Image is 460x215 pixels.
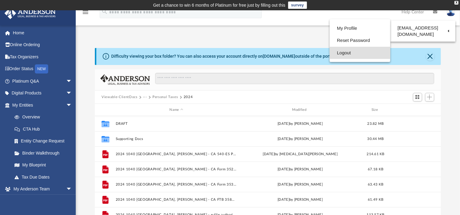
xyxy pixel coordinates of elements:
a: Order StatusNEW [4,63,81,75]
button: Viewable-ClientDocs [102,94,137,100]
a: Tax Due Dates [8,171,81,183]
button: 2024 1040 [GEOGRAPHIC_DATA], [PERSON_NAME] - CA FTB 3588 Payment Voucher.pdf [116,198,237,202]
a: My Anderson Teamarrow_drop_down [4,183,78,195]
button: Personal Taxes [152,94,178,100]
i: search [101,8,108,15]
a: Binder Walkthrough [8,147,81,159]
a: CTA Hub [8,123,81,135]
div: [DATE] by [PERSON_NAME] [240,182,361,187]
a: Logout [330,47,390,59]
a: My Profile [330,22,390,35]
button: Close [426,52,435,61]
button: Supporting Docs [116,137,237,141]
div: NEW [35,64,48,73]
a: Home [4,27,81,39]
button: Switch to Grid View [413,93,422,101]
div: [DATE] by [PERSON_NAME] [240,121,361,127]
button: ··· [143,94,147,100]
a: Reset Password [330,34,390,47]
div: id [98,107,113,113]
div: Difficulty viewing your box folder? You can also access your account directly on outside of the p... [111,53,335,60]
a: Digital Productsarrow_drop_down [4,87,81,99]
a: [DOMAIN_NAME] [263,54,295,59]
span: 67.18 KB [368,168,383,171]
div: id [391,107,433,113]
span: arrow_drop_down [66,75,78,87]
div: [DATE] by [PERSON_NAME] [240,167,361,172]
span: 30.44 MB [368,137,384,141]
a: [EMAIL_ADDRESS][DOMAIN_NAME] [390,22,455,40]
span: arrow_drop_down [66,87,78,100]
button: 2024 1040 [GEOGRAPHIC_DATA], [PERSON_NAME] - CA Form 3536 Payment Voucher.pdf [116,183,237,186]
a: menu [82,12,89,16]
a: My Entitiesarrow_drop_down [4,99,81,111]
input: Search files and folders [155,73,434,84]
span: 214.61 KB [367,152,385,156]
button: 2024 [184,94,193,100]
img: User Pic [446,8,455,16]
a: Tax Organizers [4,51,81,63]
div: [DATE] by [PERSON_NAME] [240,197,361,203]
span: 23.82 MB [368,122,384,125]
div: Modified [239,107,361,113]
a: My Blueprint [8,159,78,171]
div: [DATE] by [MEDICAL_DATA][PERSON_NAME] [240,152,361,157]
div: Get a chance to win 6 months of Platinum for free just by filling out this [153,2,285,9]
div: Size [364,107,388,113]
div: [DATE] by [PERSON_NAME] [240,136,361,142]
button: Add [425,93,434,101]
a: Overview [8,111,81,123]
span: arrow_drop_down [66,183,78,196]
div: close [455,1,458,5]
a: Platinum Q&Aarrow_drop_down [4,75,81,87]
div: Name [115,107,237,113]
a: Online Ordering [4,39,81,51]
span: arrow_drop_down [66,99,78,111]
span: 61.49 KB [368,198,383,201]
a: survey [288,2,307,9]
img: Anderson Advisors Platinum Portal [3,7,58,19]
button: DRAFT [116,122,237,126]
i: menu [82,9,89,16]
span: 63.43 KB [368,183,383,186]
button: 2024 1040 [GEOGRAPHIC_DATA], [PERSON_NAME] - CA 540-ES Payment Voucher.pdf [116,152,237,156]
button: 2024 1040 [GEOGRAPHIC_DATA], [PERSON_NAME] - CA Form 3522 Payment Voucher.pdf [116,167,237,171]
a: Entity Change Request [8,135,81,147]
